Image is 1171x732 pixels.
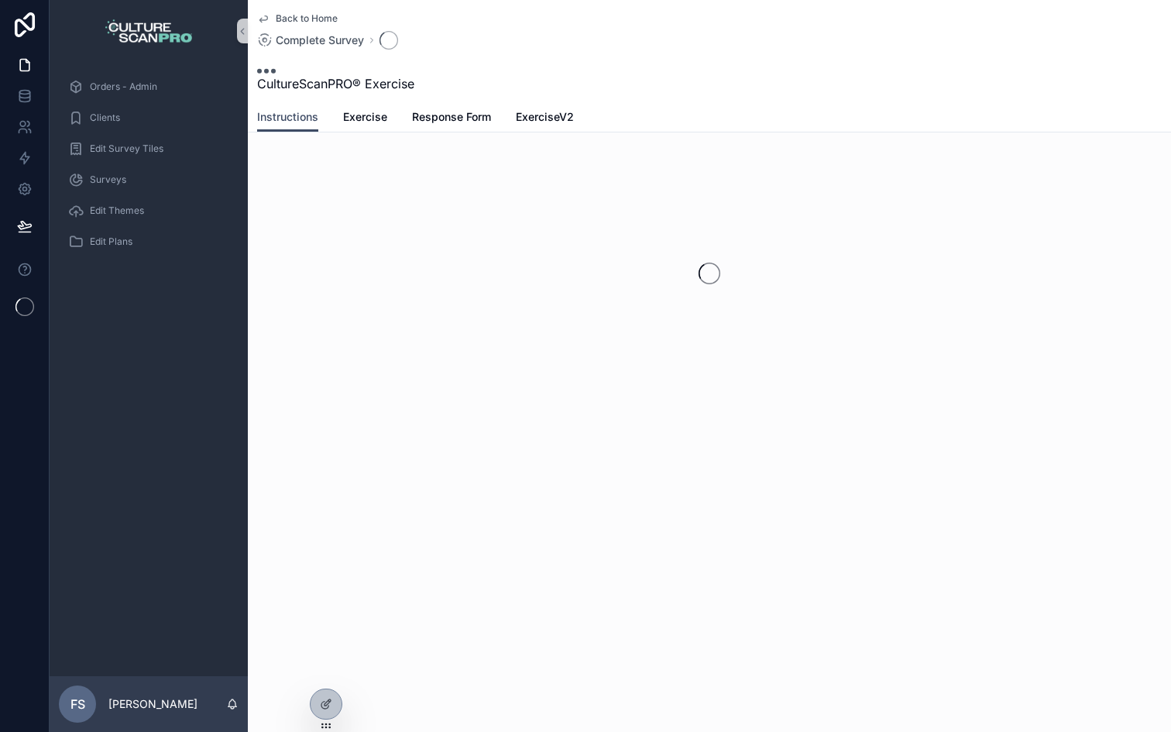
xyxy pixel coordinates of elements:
[276,12,338,25] span: Back to Home
[257,103,318,132] a: Instructions
[90,112,120,124] span: Clients
[257,109,318,125] span: Instructions
[90,204,144,217] span: Edit Themes
[59,104,239,132] a: Clients
[257,33,364,48] a: Complete Survey
[412,103,491,134] a: Response Form
[70,695,85,713] span: FS
[257,12,338,25] a: Back to Home
[90,174,126,186] span: Surveys
[343,103,387,134] a: Exercise
[257,74,414,93] span: CultureScanPRO® Exercise
[516,103,574,134] a: ExerciseV2
[59,197,239,225] a: Edit Themes
[50,62,248,276] div: scrollable content
[90,235,132,248] span: Edit Plans
[90,143,163,155] span: Edit Survey Tiles
[90,81,157,93] span: Orders - Admin
[59,135,239,163] a: Edit Survey Tiles
[105,19,193,43] img: App logo
[412,109,491,125] span: Response Form
[276,33,364,48] span: Complete Survey
[59,73,239,101] a: Orders - Admin
[59,228,239,256] a: Edit Plans
[343,109,387,125] span: Exercise
[108,696,197,712] p: [PERSON_NAME]
[516,109,574,125] span: ExerciseV2
[59,166,239,194] a: Surveys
